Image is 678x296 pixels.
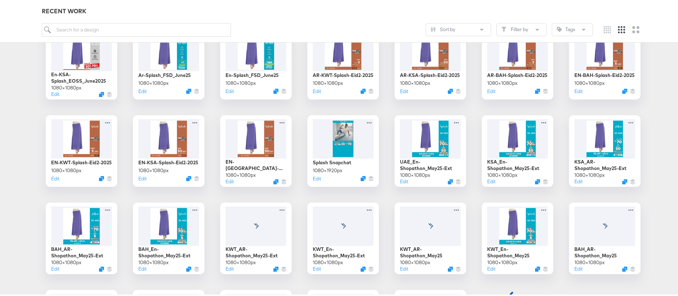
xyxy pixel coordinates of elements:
div: 1080 × 1080 px [138,78,169,85]
div: AR-KSA-Splash-Eid2-2025 [400,70,460,77]
div: KWT_AR-Shopathon_May25-Ext1080×1080pxEditDuplicate [220,201,292,272]
svg: Duplicate [535,265,540,270]
div: 1080 × 1080 px [51,257,81,264]
button: Edit [487,86,495,93]
div: 1080 × 1920 px [313,165,342,172]
button: Edit [138,264,147,271]
svg: Duplicate [622,178,627,183]
button: Edit [51,264,59,271]
svg: Duplicate [448,87,453,92]
svg: Tag [557,25,562,30]
div: KSA_AR-Shopathon_May25-Ext1080×1080pxEditDuplicate [569,113,640,185]
button: Edit [574,176,583,183]
div: 1080 × 1080 px [487,257,518,264]
button: Edit [487,176,495,183]
div: En-Splash_FSD_June25 [226,70,279,77]
button: Edit [226,86,234,93]
svg: Duplicate [99,90,104,95]
div: 1080 × 1080 px [313,257,343,264]
button: Edit [574,86,583,93]
div: AR-KWT-Splash-Eid2-20251080×1080pxEditDuplicate [307,26,379,98]
div: 1080 × 1080 px [51,165,81,172]
svg: Duplicate [535,87,540,92]
div: BAH_En-Shopathon_May25-Ext1080×1080pxEditDuplicate [133,201,204,272]
svg: Duplicate [361,174,366,179]
svg: Duplicate [186,174,191,179]
div: 1080 × 1080 px [487,170,518,177]
div: En-KSA-Splash_EOSS_June20251080×1080pxEditDuplicate [46,26,117,98]
button: Edit [313,86,321,93]
div: KSA_AR-Shopathon_May25-Ext [574,157,635,170]
svg: Duplicate [535,178,540,183]
svg: Large grid [632,24,639,31]
svg: Duplicate [186,87,191,92]
svg: Duplicate [622,265,627,270]
div: En-KSA-Splash_EOSS_June2025 [51,69,112,83]
div: Ar-Splash_FSD_June251080×1080pxEditDuplicate [133,26,204,98]
input: Search for a design [42,21,231,35]
div: BAH_AR-Shopathon_May25-Ext [51,244,112,257]
div: UAE_En-Shopathon_May25-Ext [400,157,461,170]
div: KSA_En-Shopathon_May25-Ext1080×1080pxEditDuplicate [482,113,553,185]
div: Ar-Splash_FSD_June25 [138,70,191,77]
svg: Duplicate [99,174,104,179]
div: 1080 × 1080 px [313,78,343,85]
div: 1080 × 1080 px [487,78,518,85]
div: AR-KSA-Splash-Eid2-20251080×1080pxEditDuplicate [395,26,466,98]
button: Edit [313,174,321,180]
div: UAE_En-Shopathon_May25-Ext1080×1080pxEditDuplicate [395,113,466,185]
svg: Duplicate [448,178,453,183]
div: RECENT WORK [42,5,645,14]
div: EN-KSA-Splash-Eid2-20251080×1080pxEditDuplicate [133,113,204,185]
div: 1080 × 1080 px [400,170,430,177]
div: 1080 × 1080 px [138,257,169,264]
div: EN-BAH-Splash-Eid2-2025 [574,70,635,77]
button: Edit [400,264,408,271]
button: Edit [138,174,147,180]
div: KWT_En-Shopathon_May25 [487,244,548,257]
svg: Sliders [431,25,436,30]
button: Edit [51,174,59,180]
div: AR-BAH-Splash-Eid2-20251080×1080pxEditDuplicate [482,26,553,98]
button: TagTags [552,21,593,34]
svg: Duplicate [361,87,366,92]
div: EN-KWT-Splash-Eid2-20251080×1080pxEditDuplicate [46,113,117,185]
button: Edit [313,264,321,271]
div: EN-[GEOGRAPHIC_DATA]-Splash-Eid2-2025 [226,157,286,170]
div: BAH_AR-Shopathon_May25-Ext1080×1080pxEditDuplicate [46,201,117,272]
div: KWT_AR-Shopathon_May25-Ext [226,244,286,257]
div: KWT_AR-Shopathon_May25 [400,244,461,257]
div: AR-KWT-Splash-Eid2-2025 [313,70,373,77]
svg: Duplicate [186,265,191,270]
div: 1080 × 1080 px [226,78,256,85]
svg: Duplicate [622,87,627,92]
div: 1080 × 1080 px [400,257,430,264]
svg: Duplicate [273,265,278,270]
div: KWT_AR-Shopathon_May251080×1080pxEditDuplicate [395,201,466,272]
button: FilterFilter by [496,21,546,34]
div: EN-KSA-Splash-Eid2-2025 [138,157,198,164]
button: Edit [226,264,234,271]
div: BAH_En-Shopathon_May25-Ext [138,244,199,257]
div: KWT_En-Shopathon_May25-Ext1080×1080pxEditDuplicate [307,201,379,272]
button: Duplicate [273,178,278,183]
svg: Duplicate [273,87,278,92]
button: Edit [574,264,583,271]
div: En-Splash_FSD_June251080×1080pxEditDuplicate [220,26,292,98]
svg: Duplicate [448,265,453,270]
div: 1080 × 1080 px [574,257,605,264]
div: 1080 × 1080 px [138,165,169,172]
button: Edit [138,86,147,93]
